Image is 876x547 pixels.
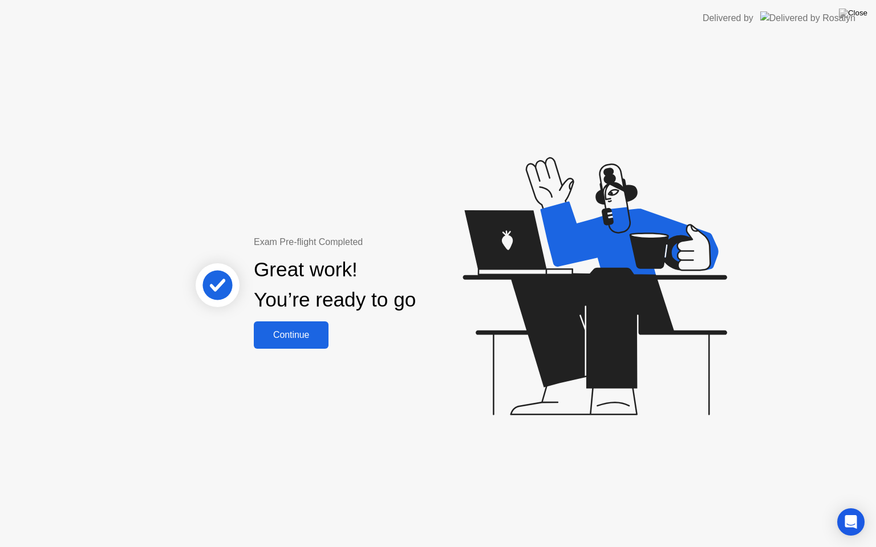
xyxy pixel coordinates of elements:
[760,11,855,25] img: Delivered by Rosalyn
[837,508,865,536] div: Open Intercom Messenger
[254,255,416,315] div: Great work! You’re ready to go
[703,11,753,25] div: Delivered by
[839,9,867,18] img: Close
[254,321,328,349] button: Continue
[254,235,489,249] div: Exam Pre-flight Completed
[257,330,325,340] div: Continue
